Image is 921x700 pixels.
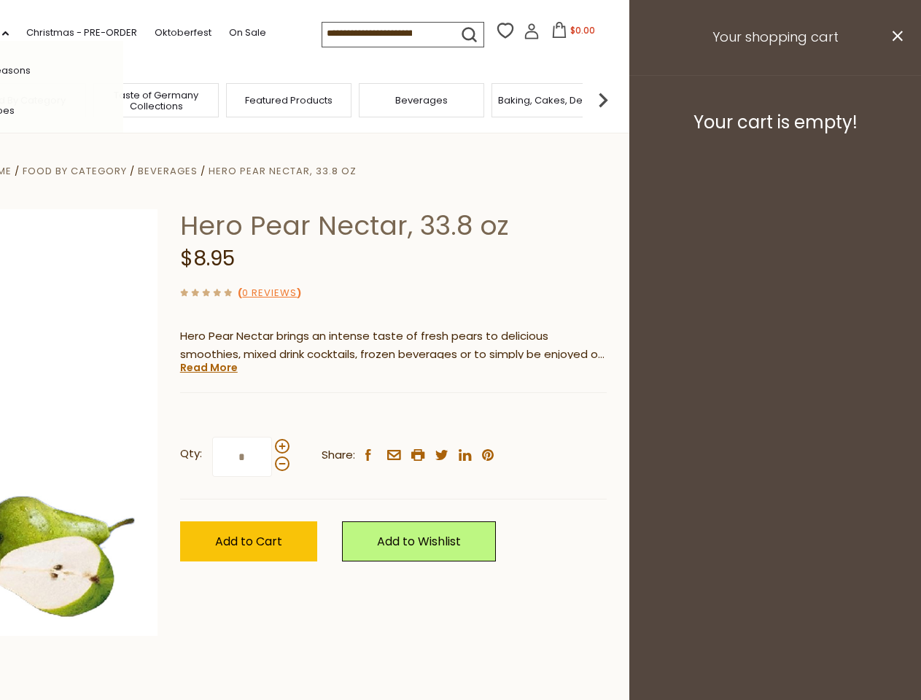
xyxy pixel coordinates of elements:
[648,112,903,133] h3: Your cart is empty!
[180,360,238,375] a: Read More
[209,164,357,178] a: Hero Pear Nectar, 33.8 oz
[180,521,317,561] button: Add to Cart
[98,90,214,112] a: Taste of Germany Collections
[498,95,611,106] a: Baking, Cakes, Desserts
[138,164,198,178] a: Beverages
[395,95,448,106] a: Beverages
[180,327,607,364] p: Hero Pear Nectar brings an intense taste of fresh pears to delicious smoothies, mixed drink cockt...
[245,95,333,106] a: Featured Products
[238,286,301,300] span: ( )
[180,445,202,463] strong: Qty:
[215,533,282,550] span: Add to Cart
[155,25,211,41] a: Oktoberfest
[242,286,297,301] a: 0 Reviews
[23,164,127,178] a: Food By Category
[570,24,595,36] span: $0.00
[588,85,618,114] img: next arrow
[322,446,355,464] span: Share:
[180,244,235,273] span: $8.95
[26,25,137,41] a: Christmas - PRE-ORDER
[229,25,266,41] a: On Sale
[543,22,605,44] button: $0.00
[342,521,496,561] a: Add to Wishlist
[212,437,272,477] input: Qty:
[180,209,607,242] h1: Hero Pear Nectar, 33.8 oz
